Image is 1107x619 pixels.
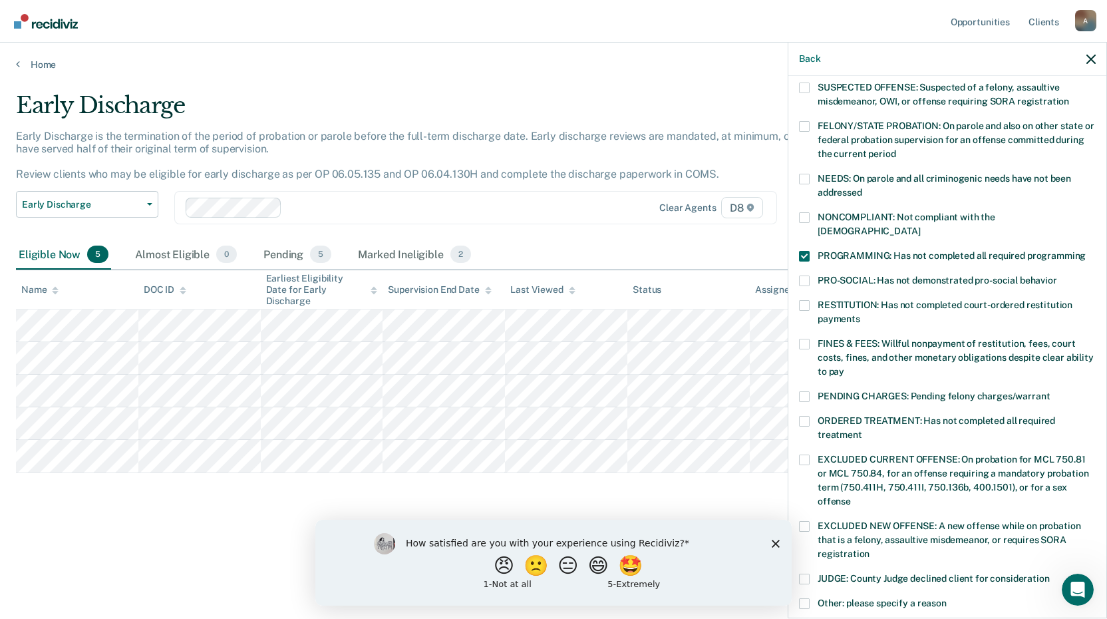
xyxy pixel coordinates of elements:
span: 0 [216,246,237,263]
span: SUSPECTED OFFENSE: Suspected of a felony, assaultive misdemeanor, OWI, or offense requiring SORA ... [818,82,1069,106]
span: FELONY/STATE PROBATION: On parole and also on other state or federal probation supervision for an... [818,120,1094,159]
img: Recidiviz [14,14,78,29]
span: 5 [310,246,331,263]
span: JUDGE: County Judge declined client for consideration [818,573,1050,584]
div: Clear agents [659,202,716,214]
iframe: Survey by Kim from Recidiviz [315,520,792,606]
span: 5 [87,246,108,263]
span: Early Discharge [22,199,142,210]
div: Early Discharge [16,92,846,130]
iframe: Intercom live chat [1062,574,1094,606]
div: Supervision End Date [388,284,491,296]
span: PENDING CHARGES: Pending felony charges/warrant [818,391,1050,401]
span: D8 [721,197,763,218]
div: Marked Ineligible [355,240,474,270]
span: PRO-SOCIAL: Has not demonstrated pro-social behavior [818,275,1057,286]
span: PROGRAMMING: Has not completed all required programming [818,250,1086,261]
div: A [1075,10,1096,31]
div: Almost Eligible [132,240,239,270]
div: Last Viewed [510,284,575,296]
div: Earliest Eligibility Date for Early Discharge [266,273,378,306]
div: Status [633,284,661,296]
span: Other: please specify a reason [818,598,947,608]
div: Assigned to [755,284,818,296]
div: DOC ID [144,284,186,296]
div: Pending [261,240,334,270]
span: RESTITUTION: Has not completed court-ordered restitution payments [818,300,1072,324]
button: Profile dropdown button [1075,10,1096,31]
span: NONCOMPLIANT: Not compliant with the [DEMOGRAPHIC_DATA] [818,212,995,236]
p: Early Discharge is the termination of the period of probation or parole before the full-term disc... [16,130,842,181]
span: ORDERED TREATMENT: Has not completed all required treatment [818,415,1055,440]
span: 2 [450,246,471,263]
span: EXCLUDED NEW OFFENSE: A new offense while on probation that is a felony, assaultive misdemeanor, ... [818,520,1080,559]
div: Eligible Now [16,240,111,270]
a: Home [16,59,1091,71]
button: Back [799,53,820,65]
div: Name [21,284,59,296]
span: EXCLUDED CURRENT OFFENSE: On probation for MCL 750.81 or MCL 750.84, for an offense requiring a m... [818,454,1088,507]
span: NEEDS: On parole and all criminogenic needs have not been addressed [818,173,1071,198]
span: FINES & FEES: Willful nonpayment of restitution, fees, court costs, fines, and other monetary obl... [818,338,1094,377]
